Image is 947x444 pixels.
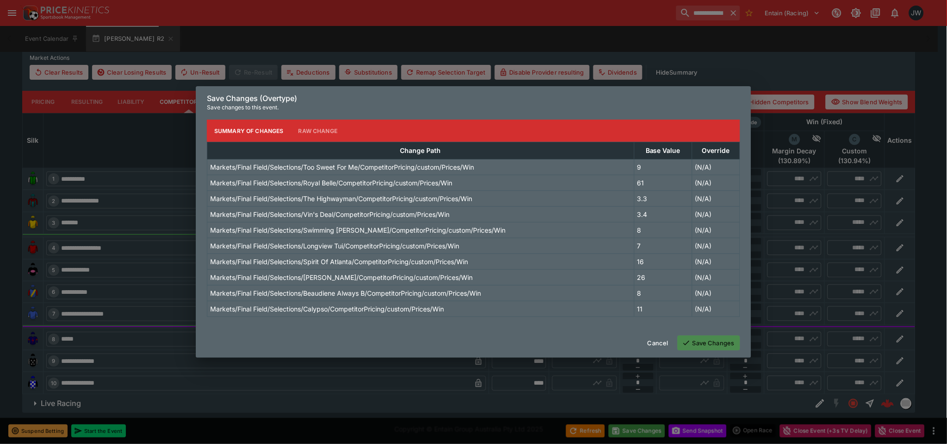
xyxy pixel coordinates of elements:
[210,162,474,172] p: Markets/Final Field/Selections/Too Sweet For Me/CompetitorPricing/custom/Prices/Win
[210,178,452,188] p: Markets/Final Field/Selections/Royal Belle/CompetitorPricing/custom/Prices/Win
[210,304,444,314] p: Markets/Final Field/Selections/Calypso/CompetitorPricing/custom/Prices/Win
[634,301,692,317] td: 11
[210,288,481,298] p: Markets/Final Field/Selections/Beaudiene Always B/CompetitorPricing/custom/Prices/Win
[642,336,674,350] button: Cancel
[207,142,635,159] th: Change Path
[210,257,468,266] p: Markets/Final Field/Selections/Spirit Of Atlanta/CompetitorPricing/custom/Prices/Win
[210,225,505,235] p: Markets/Final Field/Selections/Swimming [PERSON_NAME]/CompetitorPricing/custom/Prices/Win
[692,285,740,301] td: (N/A)
[692,142,740,159] th: Override
[692,238,740,254] td: (N/A)
[634,238,692,254] td: 7
[207,120,291,142] button: Summary of Changes
[692,254,740,270] td: (N/A)
[207,103,740,112] p: Save changes to this event.
[678,336,740,350] button: Save Changes
[692,222,740,238] td: (N/A)
[692,159,740,175] td: (N/A)
[692,175,740,191] td: (N/A)
[634,285,692,301] td: 8
[634,254,692,270] td: 16
[692,191,740,207] td: (N/A)
[634,270,692,285] td: 26
[634,222,692,238] td: 8
[207,94,740,103] h6: Save Changes (Overtype)
[210,209,449,219] p: Markets/Final Field/Selections/Vin's Deal/CompetitorPricing/custom/Prices/Win
[634,207,692,222] td: 3.4
[210,273,473,282] p: Markets/Final Field/Selections/[PERSON_NAME]/CompetitorPricing/custom/Prices/Win
[210,241,459,251] p: Markets/Final Field/Selections/Longview Tui/CompetitorPricing/custom/Prices/Win
[692,301,740,317] td: (N/A)
[634,159,692,175] td: 9
[692,207,740,222] td: (N/A)
[210,194,472,203] p: Markets/Final Field/Selections/The Highwayman/CompetitorPricing/custom/Prices/Win
[634,175,692,191] td: 61
[692,270,740,285] td: (N/A)
[291,120,345,142] button: Raw Change
[634,191,692,207] td: 3.3
[634,142,692,159] th: Base Value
